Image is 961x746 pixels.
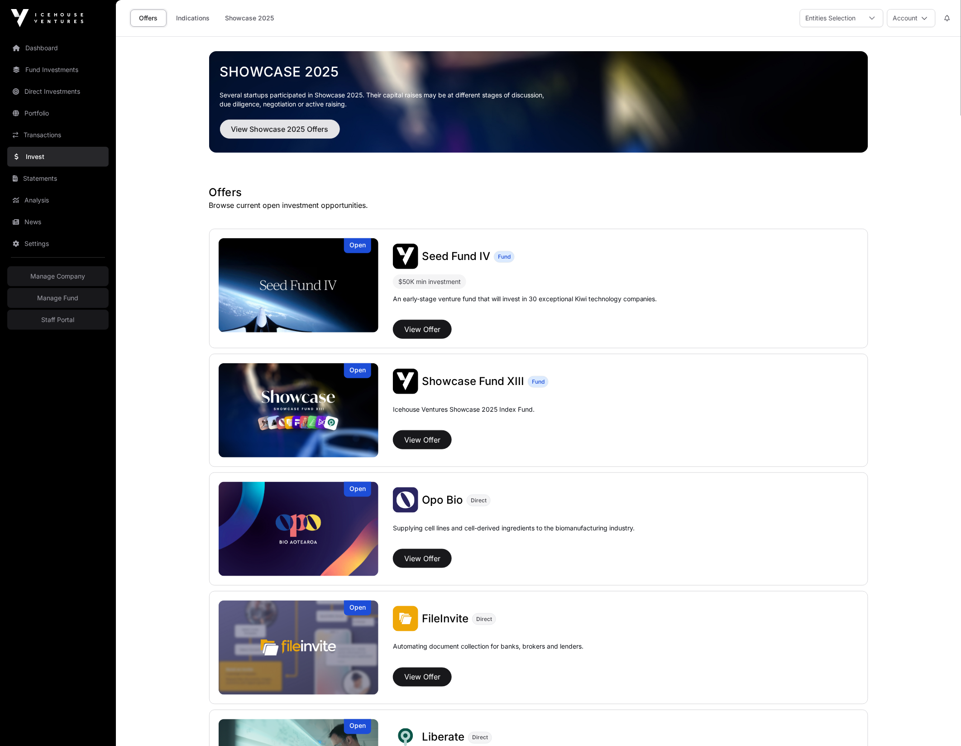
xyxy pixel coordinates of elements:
[209,185,868,200] h1: Offers
[7,125,109,145] a: Transactions
[219,482,379,576] a: Opo BioOpen
[219,363,379,457] img: Showcase Fund XIII
[498,253,511,260] span: Fund
[7,60,109,80] a: Fund Investments
[393,430,452,449] button: View Offer
[7,234,109,254] a: Settings
[398,276,461,287] div: $50K min investment
[219,238,379,332] a: Seed Fund IVOpen
[220,120,340,139] button: View Showcase 2025 Offers
[393,524,635,533] p: Supplying cell lines and cell-derived ingredients to the biomanufacturing industry.
[393,549,452,568] button: View Offer
[7,266,109,286] a: Manage Company
[7,103,109,123] a: Portfolio
[471,497,487,504] span: Direct
[393,405,535,414] p: Icehouse Ventures Showcase 2025 Index Fund.
[344,482,371,497] div: Open
[7,38,109,58] a: Dashboard
[219,601,379,695] a: FileInviteOpen
[209,51,868,153] img: Showcase 2025
[393,606,418,631] img: FileInvite
[532,378,545,385] span: Fund
[7,190,109,210] a: Analysis
[219,482,379,576] img: Opo Bio
[220,63,857,80] a: Showcase 2025
[219,238,379,332] img: Seed Fund IV
[393,642,583,664] p: Automating document collection for banks, brokers and lenders.
[393,244,418,269] img: Seed Fund IV
[800,10,861,27] div: Entities Selection
[344,601,371,616] div: Open
[220,91,857,109] p: Several startups participated in Showcase 2025. Their capital raises may be at different stages o...
[887,9,936,27] button: Account
[219,10,280,27] a: Showcase 2025
[393,294,657,303] p: An early-stage venture fund that will invest in 30 exceptional Kiwi technology companies.
[7,147,109,167] a: Invest
[220,129,340,138] a: View Showcase 2025 Offers
[170,10,215,27] a: Indications
[393,369,418,394] img: Showcase Fund XIII
[393,668,452,687] button: View Offer
[916,703,961,746] iframe: Chat Widget
[472,734,488,741] span: Direct
[393,487,418,513] img: Opo Bio
[422,249,490,264] a: Seed Fund IV
[344,238,371,253] div: Open
[422,731,464,744] span: Liberate
[7,212,109,232] a: News
[422,374,524,389] a: Showcase Fund XIII
[344,363,371,378] div: Open
[219,601,379,695] img: FileInvite
[422,612,469,625] span: FileInvite
[393,320,452,339] button: View Offer
[422,493,463,507] a: Opo Bio
[422,493,463,506] span: Opo Bio
[344,719,371,734] div: Open
[422,611,469,626] a: FileInvite
[219,363,379,457] a: Showcase Fund XIIIOpen
[209,200,868,211] p: Browse current open investment opportunities.
[422,730,464,745] a: Liberate
[231,124,329,135] span: View Showcase 2025 Offers
[130,10,167,27] a: Offers
[11,9,83,27] img: Icehouse Ventures Logo
[7,168,109,188] a: Statements
[7,288,109,308] a: Manage Fund
[393,274,466,289] div: $50K min investment
[7,82,109,101] a: Direct Investments
[476,616,492,623] span: Direct
[7,310,109,330] a: Staff Portal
